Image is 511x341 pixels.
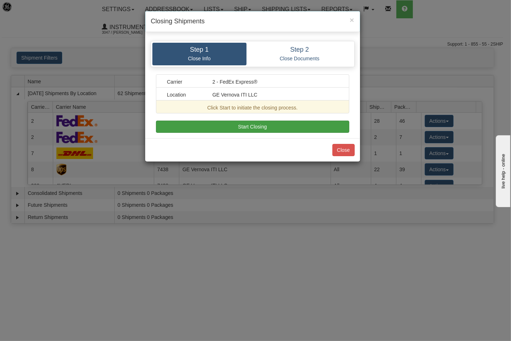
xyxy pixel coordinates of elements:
[207,91,344,98] div: GE Vernova ITI LLC
[494,134,510,207] iframe: chat widget
[162,104,344,111] div: Click Start to initiate the closing process.
[332,144,355,156] button: Close
[158,46,241,53] h4: Step 1
[5,6,66,11] div: live help - online
[247,43,353,65] a: Step 2 Close Documents
[162,78,207,85] div: Carrier
[152,43,247,65] a: Step 1 Close Info
[350,16,354,24] span: ×
[252,46,347,53] h4: Step 2
[207,78,344,85] div: 2 - FedEx Express®
[156,121,349,133] button: Start Closing
[158,55,241,62] p: Close Info
[350,16,354,24] button: Close
[252,55,347,62] p: Close Documents
[151,17,354,26] h4: Closing Shipments
[162,91,207,98] div: Location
